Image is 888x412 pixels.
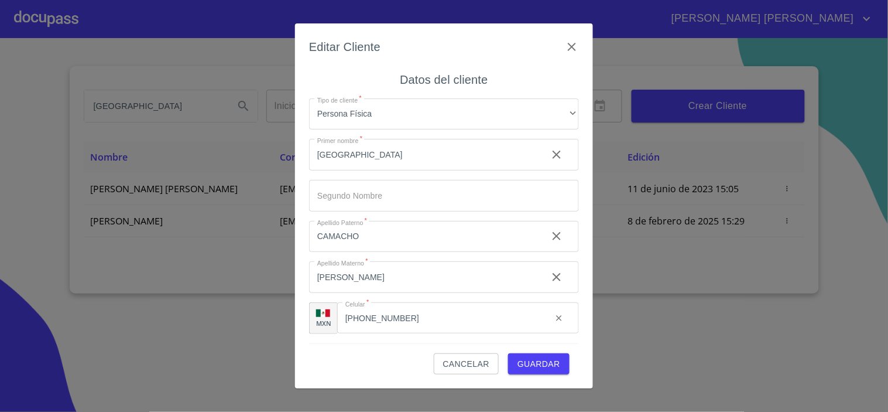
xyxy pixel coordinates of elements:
[543,263,571,291] button: clear input
[316,319,331,328] p: MXN
[309,38,380,56] h6: Editar Cliente
[400,70,488,89] h6: Datos del cliente
[508,353,570,375] button: Guardar
[543,141,571,169] button: clear input
[547,307,571,330] button: clear input
[309,98,579,130] div: Persona Física
[543,222,571,250] button: clear input
[517,357,560,372] span: Guardar
[434,353,499,375] button: Cancelar
[316,309,330,318] img: R93DlvwvvjP9fbrDwZeCRYBHk45OWMq+AAOlFVsxT89f82nwPLnD58IP7+ANJEaWYhP0Tx8kkA0WlQMPQsAAgwAOmBj20AXj6...
[443,357,489,372] span: Cancelar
